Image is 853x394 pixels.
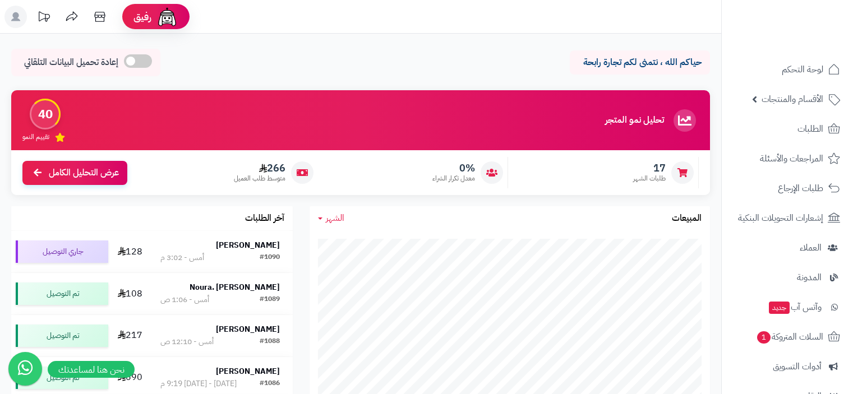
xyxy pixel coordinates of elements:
[49,166,119,179] span: عرض التحليل الكامل
[778,180,823,196] span: طلبات الإرجاع
[756,329,823,345] span: السلات المتروكة
[728,175,846,202] a: طلبات الإرجاع
[160,378,237,390] div: [DATE] - [DATE] 9:19 م
[30,6,58,31] a: تحديثات المنصة
[113,231,147,272] td: 128
[216,239,280,251] strong: [PERSON_NAME]
[16,282,108,305] div: تم التوصيل
[113,315,147,356] td: 217
[190,281,280,293] strong: Noura. [PERSON_NAME]
[768,299,822,315] span: وآتس آب
[728,264,846,291] a: المدونة
[633,162,666,174] span: 17
[605,115,664,126] h3: تحليل نمو المتجر
[216,323,280,335] strong: [PERSON_NAME]
[728,205,846,231] a: إشعارات التحويلات البنكية
[24,56,118,69] span: إعادة تحميل البيانات التلقائي
[633,174,666,183] span: طلبات الشهر
[234,174,285,183] span: متوسط طلب العميل
[728,294,846,321] a: وآتس آبجديد
[16,325,108,347] div: تم التوصيل
[234,162,285,174] span: 266
[782,62,823,77] span: لوحة التحكم
[672,214,702,224] h3: المبيعات
[160,336,214,347] div: أمس - 12:10 ص
[326,211,344,225] span: الشهر
[260,336,280,347] div: #1088
[760,151,823,166] span: المراجعات والأسئلة
[762,91,823,107] span: الأقسام والمنتجات
[216,365,280,377] strong: [PERSON_NAME]
[738,210,823,226] span: إشعارات التحويلات البنكية
[769,302,790,314] span: جديد
[432,174,475,183] span: معدل تكرار الشراء
[113,273,147,314] td: 108
[773,359,822,374] span: أدوات التسويق
[160,294,209,305] div: أمس - 1:06 ص
[260,294,280,305] div: #1089
[800,240,822,256] span: العملاء
[797,121,823,137] span: الطلبات
[432,162,475,174] span: 0%
[16,240,108,263] div: جاري التوصيل
[728,56,846,83] a: لوحة التحكم
[22,161,127,185] a: عرض التحليل الكامل
[757,331,771,344] span: 1
[22,132,49,142] span: تقييم النمو
[728,234,846,261] a: العملاء
[160,252,204,263] div: أمس - 3:02 م
[728,145,846,172] a: المراجعات والأسئلة
[728,115,846,142] a: الطلبات
[245,214,284,224] h3: آخر الطلبات
[578,56,702,69] p: حياكم الله ، نتمنى لكم تجارة رابحة
[260,378,280,390] div: #1086
[318,212,344,225] a: الشهر
[133,10,151,24] span: رفيق
[797,270,822,285] span: المدونة
[156,6,178,28] img: ai-face.png
[728,353,846,380] a: أدوات التسويق
[260,252,280,263] div: #1090
[728,323,846,350] a: السلات المتروكة1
